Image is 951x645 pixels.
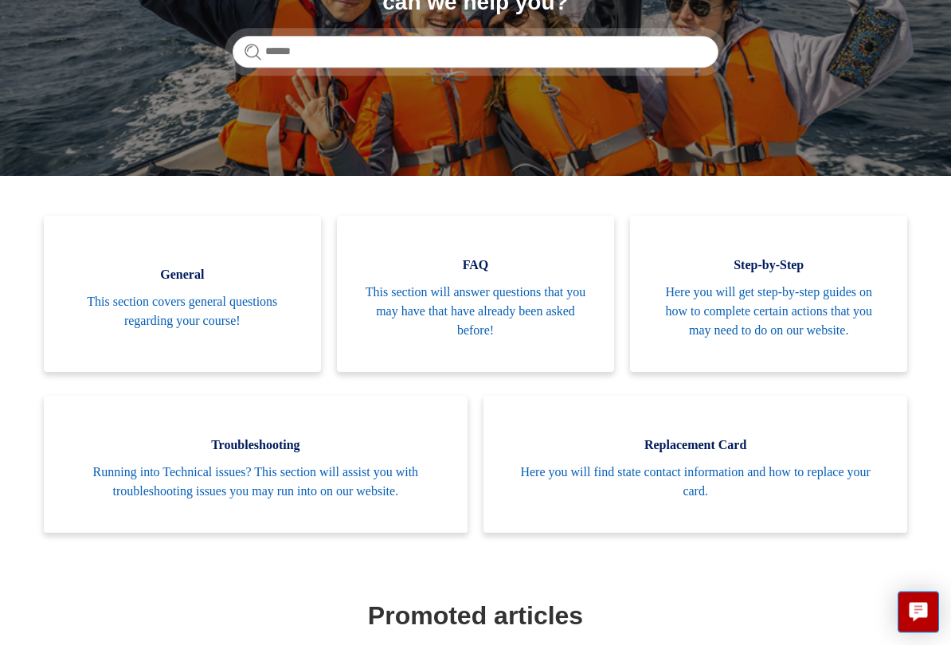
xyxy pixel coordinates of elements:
span: Running into Technical issues? This section will assist you with troubleshooting issues you may r... [68,463,444,502]
span: Here you will get step-by-step guides on how to complete certain actions that you may need to do ... [654,283,883,341]
a: FAQ This section will answer questions that you may have that have already been asked before! [337,217,614,373]
button: Live chat [898,592,939,633]
input: Search [233,37,718,68]
span: FAQ [361,256,590,276]
a: Step-by-Step Here you will get step-by-step guides on how to complete certain actions that you ma... [630,217,907,373]
span: This section covers general questions regarding your course! [68,293,297,331]
span: General [68,266,297,285]
a: Troubleshooting Running into Technical issues? This section will assist you with troubleshooting ... [44,397,468,534]
span: Troubleshooting [68,436,444,455]
h1: Promoted articles [48,597,904,635]
a: General This section covers general questions regarding your course! [44,217,321,373]
span: Step-by-Step [654,256,883,276]
a: Replacement Card Here you will find state contact information and how to replace your card. [483,397,907,534]
span: This section will answer questions that you may have that have already been asked before! [361,283,590,341]
span: Replacement Card [507,436,883,455]
span: Here you will find state contact information and how to replace your card. [507,463,883,502]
